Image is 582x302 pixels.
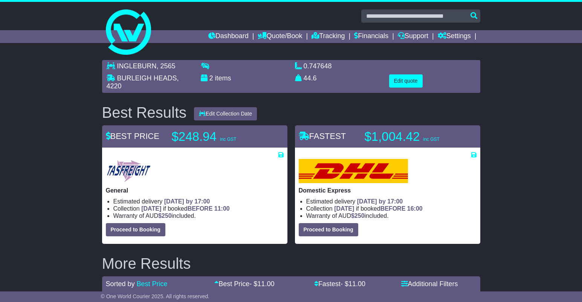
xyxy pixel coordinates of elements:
[341,280,365,288] span: - $
[299,223,358,236] button: Proceed to Booking
[194,107,257,120] button: Edit Collection Date
[113,212,284,219] li: Warranty of AUD included.
[172,129,266,144] p: $248.94
[304,62,332,70] span: 0.747648
[348,280,365,288] span: 11.00
[354,213,365,219] span: 250
[106,159,151,183] img: Tasfreight: General
[306,205,477,212] li: Collection
[306,212,477,219] li: Warranty of AUD included.
[258,30,302,43] a: Quote/Book
[380,205,406,212] span: BEFORE
[299,159,408,183] img: DHL: Domestic Express
[188,205,213,212] span: BEFORE
[106,187,284,194] p: General
[407,205,423,212] span: 16:00
[164,198,210,205] span: [DATE] by 17:00
[141,205,229,212] span: if booked
[137,280,168,288] a: Best Price
[157,62,176,70] span: , 2565
[113,198,284,205] li: Estimated delivery
[102,255,480,272] h2: More Results
[299,187,477,194] p: Domestic Express
[162,213,172,219] span: 250
[351,213,365,219] span: $
[117,62,157,70] span: INGLEBURN
[423,137,439,142] span: inc GST
[334,205,422,212] span: if booked
[389,74,423,88] button: Edit quote
[98,104,191,121] div: Best Results
[208,30,249,43] a: Dashboard
[106,131,159,141] span: BEST PRICE
[158,213,172,219] span: $
[304,74,317,82] span: 44.6
[306,198,477,205] li: Estimated delivery
[299,131,346,141] span: FASTEST
[314,280,365,288] a: Fastest- $11.00
[398,30,428,43] a: Support
[101,293,210,299] span: © One World Courier 2025. All rights reserved.
[214,280,274,288] a: Best Price- $11.00
[214,205,230,212] span: 11:00
[113,205,284,212] li: Collection
[209,74,213,82] span: 2
[249,280,274,288] span: - $
[106,280,135,288] span: Sorted by
[312,30,345,43] a: Tracking
[220,137,236,142] span: inc GST
[107,74,179,90] span: , 4220
[117,74,177,82] span: BURLEIGH HEADS
[354,30,388,43] a: Financials
[215,74,231,82] span: items
[357,198,403,205] span: [DATE] by 17:00
[401,280,458,288] a: Additional Filters
[365,129,459,144] p: $1,004.42
[106,223,165,236] button: Proceed to Booking
[438,30,471,43] a: Settings
[257,280,274,288] span: 11.00
[334,205,354,212] span: [DATE]
[141,205,161,212] span: [DATE]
